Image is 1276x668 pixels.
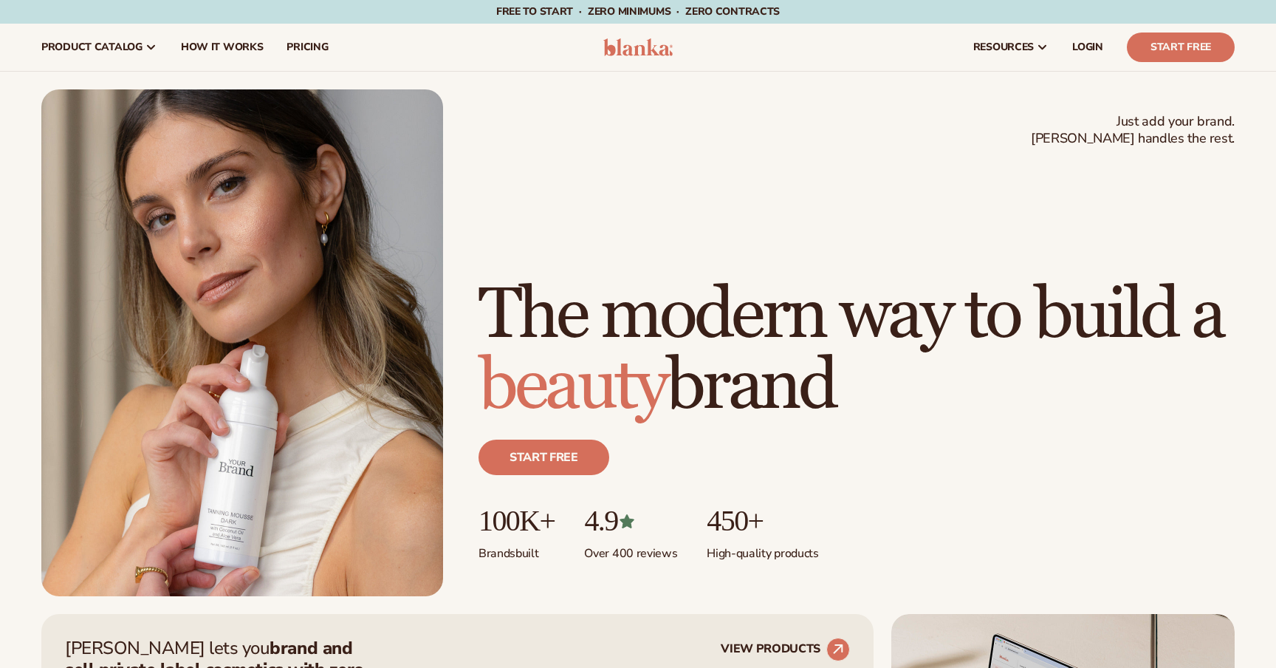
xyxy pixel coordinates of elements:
h1: The modern way to build a brand [478,280,1235,422]
span: LOGIN [1072,41,1103,53]
span: resources [973,41,1034,53]
a: pricing [275,24,340,71]
p: 4.9 [584,505,677,537]
p: High-quality products [707,537,818,562]
span: product catalog [41,41,143,53]
a: LOGIN [1060,24,1115,71]
a: product catalog [30,24,169,71]
a: resources [961,24,1060,71]
img: logo [603,38,673,56]
a: Start free [478,440,609,475]
p: 100K+ [478,505,555,537]
p: Over 400 reviews [584,537,677,562]
span: Just add your brand. [PERSON_NAME] handles the rest. [1031,113,1235,148]
span: Free to start · ZERO minimums · ZERO contracts [496,4,780,18]
a: How It Works [169,24,275,71]
span: beauty [478,343,666,429]
span: How It Works [181,41,264,53]
a: VIEW PRODUCTS [721,638,850,661]
span: pricing [287,41,328,53]
p: Brands built [478,537,555,562]
img: Female holding tanning mousse. [41,89,443,596]
p: 450+ [707,505,818,537]
a: Start Free [1127,33,1235,62]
